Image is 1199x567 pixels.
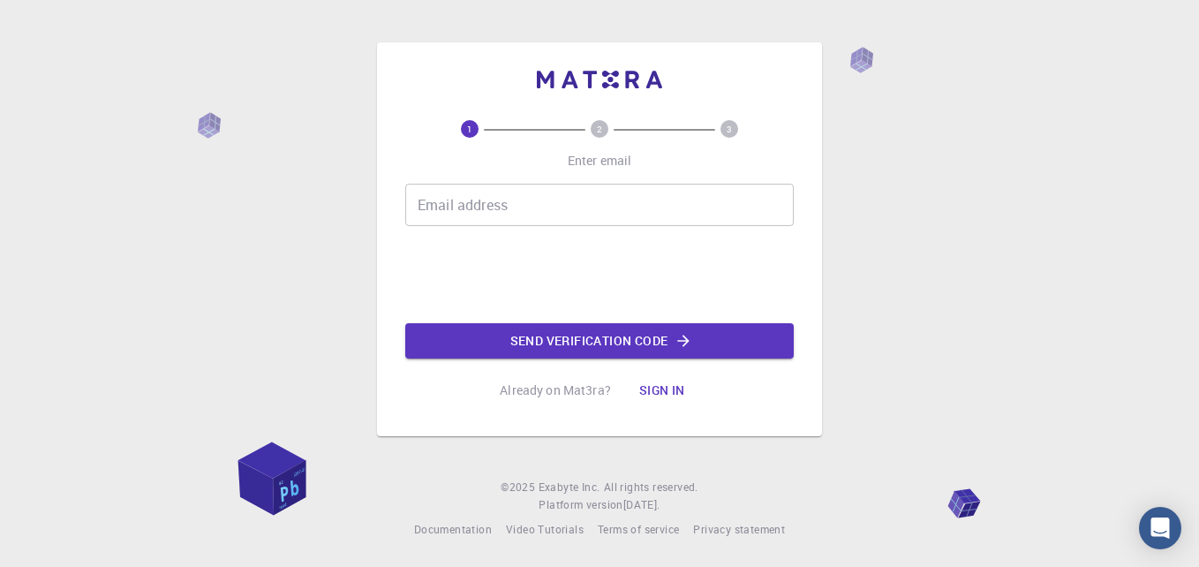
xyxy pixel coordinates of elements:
[414,521,492,539] a: Documentation
[539,480,600,494] span: Exabyte Inc.
[414,522,492,536] span: Documentation
[506,522,584,536] span: Video Tutorials
[693,521,785,539] a: Privacy statement
[597,123,602,135] text: 2
[623,496,660,514] a: [DATE].
[467,123,472,135] text: 1
[693,522,785,536] span: Privacy statement
[604,479,698,496] span: All rights reserved.
[405,323,794,359] button: Send verification code
[539,496,622,514] span: Platform version
[539,479,600,496] a: Exabyte Inc.
[623,497,660,511] span: [DATE] .
[465,240,734,309] iframe: reCAPTCHA
[506,521,584,539] a: Video Tutorials
[727,123,732,135] text: 3
[598,521,679,539] a: Terms of service
[1139,507,1181,549] div: Open Intercom Messenger
[625,373,699,408] button: Sign in
[500,382,611,399] p: Already on Mat3ra?
[568,152,632,170] p: Enter email
[501,479,538,496] span: © 2025
[598,522,679,536] span: Terms of service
